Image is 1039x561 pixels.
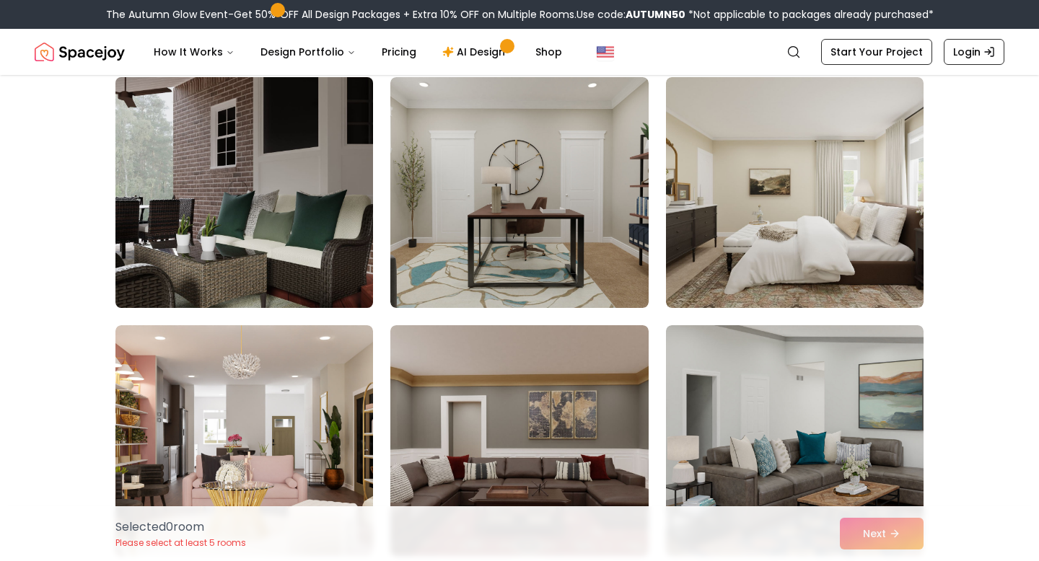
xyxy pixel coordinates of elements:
button: Design Portfolio [249,37,367,66]
span: Use code: [577,7,685,22]
b: AUTUMN50 [626,7,685,22]
nav: Global [35,29,1004,75]
img: Room room-19 [109,71,380,314]
a: Spacejoy [35,37,125,66]
img: Room room-23 [390,325,648,556]
img: Room room-24 [666,325,924,556]
p: Selected 0 room [115,518,246,536]
img: Spacejoy Logo [35,37,125,66]
a: Start Your Project [821,39,932,65]
span: *Not applicable to packages already purchased* [685,7,934,22]
img: United States [597,43,614,61]
img: Room room-22 [115,325,373,556]
img: Room room-21 [666,77,924,308]
button: How It Works [142,37,246,66]
nav: Main [142,37,574,66]
div: The Autumn Glow Event-Get 50% OFF All Design Packages + Extra 10% OFF on Multiple Rooms. [106,7,934,22]
a: AI Design [431,37,521,66]
a: Shop [524,37,574,66]
a: Pricing [370,37,428,66]
img: Room room-20 [390,77,648,308]
p: Please select at least 5 rooms [115,537,246,549]
a: Login [944,39,1004,65]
